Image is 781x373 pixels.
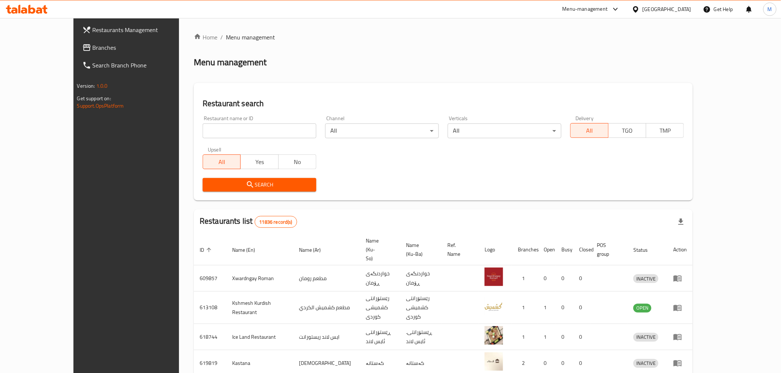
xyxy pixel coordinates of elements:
[255,219,297,226] span: 11836 record(s)
[573,265,591,292] td: 0
[76,21,204,39] a: Restaurants Management
[485,268,503,286] img: Xwardngay Roman
[293,292,360,324] td: مطعم كشميش الكردي
[597,241,619,258] span: POS group
[194,292,226,324] td: 613108
[203,178,316,192] button: Search
[240,154,278,169] button: Yes
[538,292,555,324] td: 1
[194,324,226,350] td: 618744
[226,265,293,292] td: Xwardngay Roman
[562,5,608,14] div: Menu-management
[485,326,503,345] img: Ice Land Restaurant
[538,265,555,292] td: 0
[768,5,772,13] span: M
[575,116,594,121] label: Delivery
[512,234,538,265] th: Branches
[360,292,400,324] td: رێستۆرانتی کشمیشى كوردى
[278,154,316,169] button: No
[293,265,360,292] td: مطعم رومان
[633,275,658,283] span: INACTIVE
[203,154,241,169] button: All
[573,234,591,265] th: Closed
[512,265,538,292] td: 1
[209,180,310,189] span: Search
[360,324,400,350] td: ڕێستۆرانتی ئایس لاند
[538,234,555,265] th: Open
[646,123,684,138] button: TMP
[244,157,275,167] span: Yes
[573,292,591,324] td: 0
[612,125,643,136] span: TGO
[400,292,441,324] td: رێستۆرانتی کشمیشى كوردى
[226,324,293,350] td: Ice Land Restaurant
[485,297,503,316] img: Kshmesh Kurdish Restaurant
[77,94,111,103] span: Get support on:
[299,245,330,254] span: Name (Ar)
[649,125,681,136] span: TMP
[76,39,204,56] a: Branches
[633,359,658,367] span: INACTIVE
[400,324,441,350] td: .ڕێستۆرانتی ئایس لاند
[633,304,651,312] span: OPEN
[608,123,646,138] button: TGO
[406,241,433,258] span: Name (Ku-Ba)
[194,33,693,42] nav: breadcrumb
[512,324,538,350] td: 1
[366,236,391,263] span: Name (Ku-So)
[479,234,512,265] th: Logo
[282,157,313,167] span: No
[643,5,691,13] div: [GEOGRAPHIC_DATA]
[93,25,198,34] span: Restaurants Management
[633,333,658,341] span: INACTIVE
[485,352,503,371] img: Kastana
[93,43,198,52] span: Branches
[93,61,198,70] span: Search Branch Phone
[672,213,690,231] div: Export file
[293,324,360,350] td: ايس لاند ريستورانت
[360,265,400,292] td: خواردنگەی ڕۆمان
[255,216,297,228] div: Total records count
[200,216,297,228] h2: Restaurants list
[203,98,684,109] h2: Restaurant search
[206,157,238,167] span: All
[538,324,555,350] td: 1
[208,147,221,152] label: Upsell
[447,241,470,258] span: Ref. Name
[77,81,95,91] span: Version:
[555,265,573,292] td: 0
[226,33,275,42] span: Menu management
[226,292,293,324] td: Kshmesh Kurdish Restaurant
[574,125,605,136] span: All
[194,56,266,68] h2: Menu management
[570,123,608,138] button: All
[673,274,687,283] div: Menu
[555,292,573,324] td: 0
[673,359,687,367] div: Menu
[448,123,561,138] div: All
[77,101,124,111] a: Support.OpsPlatform
[194,265,226,292] td: 609857
[673,303,687,312] div: Menu
[325,123,439,138] div: All
[220,33,223,42] li: /
[555,234,573,265] th: Busy
[673,332,687,341] div: Menu
[400,265,441,292] td: خواردنگەی ڕۆمان
[633,245,657,254] span: Status
[200,245,214,254] span: ID
[573,324,591,350] td: 0
[667,234,693,265] th: Action
[232,245,265,254] span: Name (En)
[555,324,573,350] td: 0
[76,56,204,74] a: Search Branch Phone
[203,123,316,138] input: Search for restaurant name or ID..
[194,33,217,42] a: Home
[512,292,538,324] td: 1
[96,81,108,91] span: 1.0.0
